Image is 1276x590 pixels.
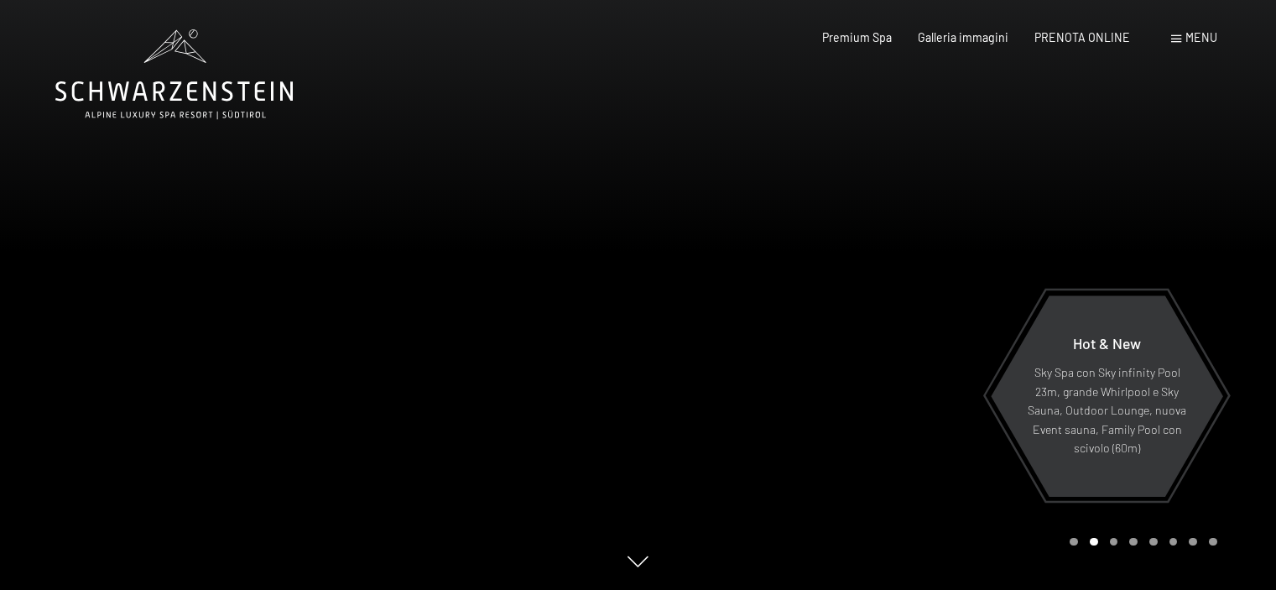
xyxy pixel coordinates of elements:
p: Sky Spa con Sky infinity Pool 23m, grande Whirlpool e Sky Sauna, Outdoor Lounge, nuova Event saun... [1027,363,1187,458]
div: Carousel Page 2 (Current Slide) [1090,538,1098,546]
div: Carousel Pagination [1064,538,1216,546]
div: Carousel Page 4 [1129,538,1138,546]
div: Carousel Page 3 [1110,538,1118,546]
a: Galleria immagini [918,30,1008,44]
div: Carousel Page 8 [1209,538,1217,546]
span: Hot & New [1073,334,1141,352]
div: Carousel Page 1 [1070,538,1078,546]
a: PRENOTA ONLINE [1034,30,1130,44]
div: Carousel Page 5 [1149,538,1158,546]
div: Carousel Page 6 [1169,538,1178,546]
a: Premium Spa [822,30,892,44]
span: Menu [1185,30,1217,44]
div: Carousel Page 7 [1189,538,1197,546]
a: Hot & New Sky Spa con Sky infinity Pool 23m, grande Whirlpool e Sky Sauna, Outdoor Lounge, nuova ... [990,295,1224,498]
